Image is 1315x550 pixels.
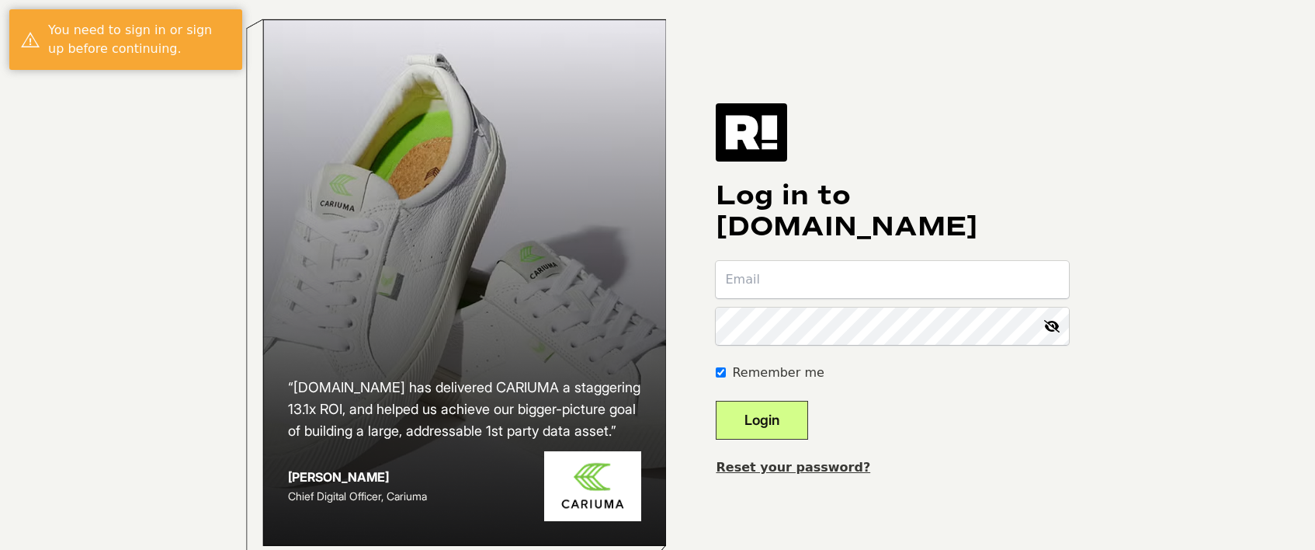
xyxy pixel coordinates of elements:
strong: [PERSON_NAME] [288,469,389,485]
img: Retention.com [716,103,787,161]
a: Reset your password? [716,460,870,475]
h2: “[DOMAIN_NAME] has delivered CARIUMA a staggering 13.1x ROI, and helped us achieve our bigger-pic... [288,377,642,442]
h1: Log in to [DOMAIN_NAME] [716,180,1069,242]
img: Cariuma [544,451,641,522]
div: You need to sign in or sign up before continuing. [48,21,231,58]
button: Login [716,401,808,440]
label: Remember me [732,364,824,382]
input: Email [716,261,1069,298]
span: Chief Digital Officer, Cariuma [288,489,427,503]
